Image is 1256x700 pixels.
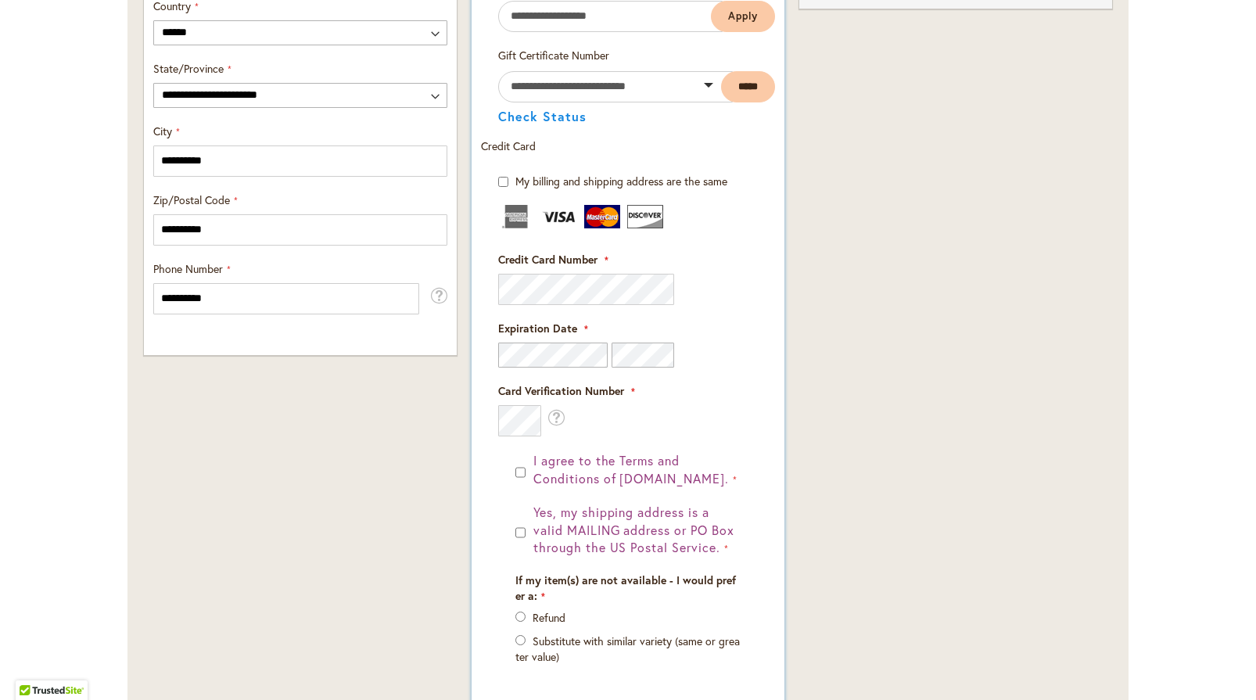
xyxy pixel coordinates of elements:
[498,321,577,336] span: Expiration Date
[627,205,663,228] img: Discover
[498,252,597,267] span: Credit Card Number
[533,452,729,486] span: I agree to the Terms and Conditions of [DOMAIN_NAME].
[728,9,758,23] span: Apply
[498,383,624,398] span: Card Verification Number
[515,174,727,188] span: My billing and shipping address are the same
[515,634,740,664] label: Substitute with similar variety (same or greater value)
[711,1,775,32] button: Apply
[481,138,536,153] span: Credit Card
[153,124,172,138] span: City
[541,205,577,228] img: Visa
[584,205,620,228] img: MasterCard
[498,205,534,228] img: American Express
[153,192,230,207] span: Zip/Postal Code
[153,261,223,276] span: Phone Number
[498,110,587,123] button: Check Status
[12,644,56,688] iframe: Launch Accessibility Center
[153,61,224,76] span: State/Province
[515,573,736,603] span: If my item(s) are not available - I would prefer a:
[533,610,565,625] label: Refund
[498,48,609,63] span: Gift Certificate Number
[533,504,734,556] span: Yes, my shipping address is a valid MAILING address or PO Box through the US Postal Service.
